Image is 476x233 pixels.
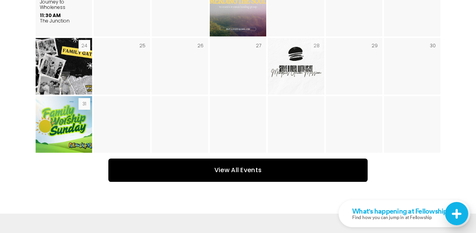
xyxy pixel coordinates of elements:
[40,13,70,18] span: 11:30 AM
[196,41,205,50] div: 26
[108,159,368,182] a: View All Events
[14,7,115,14] div: What's happening at Fellowship...
[254,41,263,50] div: 27
[14,15,115,20] p: Find how you can jump in at Fellowship
[28,96,100,153] img: Family Worship Sunday
[80,41,89,50] div: 24
[370,41,379,50] div: 29
[40,17,70,24] span: The Junction
[14,38,114,95] img: Family Gathering &amp; Cook Out
[138,41,147,50] div: 25
[428,41,437,50] div: 30
[40,13,70,24] a: 11:30 AM The Junction
[80,100,89,108] div: 31
[312,41,321,50] div: 28
[260,38,332,95] img: Memphis Union Mission Service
